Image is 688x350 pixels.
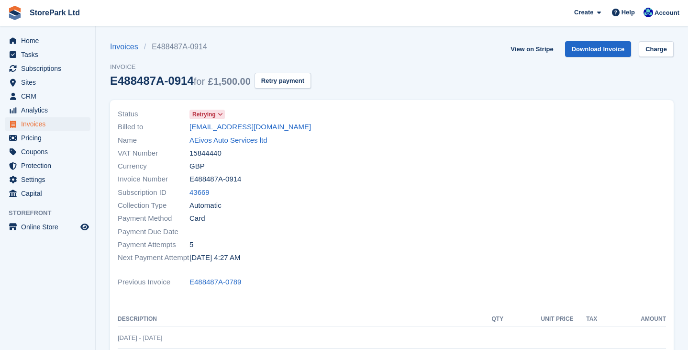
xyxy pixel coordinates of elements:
a: menu [5,173,90,186]
span: Tasks [21,48,78,61]
a: menu [5,187,90,200]
a: menu [5,34,90,47]
span: Retrying [192,110,216,119]
th: Tax [574,312,598,327]
span: CRM [21,90,78,103]
a: menu [5,159,90,172]
span: E488487A-0914 [189,174,241,185]
a: [EMAIL_ADDRESS][DOMAIN_NAME] [189,122,311,133]
th: Unit Price [503,312,573,327]
a: menu [5,220,90,234]
a: 43669 [189,187,210,198]
span: Analytics [21,103,78,117]
span: Previous Invoice [118,277,189,288]
span: Storefront [9,208,95,218]
span: Payment Method [118,213,189,224]
span: Next Payment Attempt [118,252,189,263]
th: Amount [597,312,666,327]
span: VAT Number [118,148,189,159]
span: Sites [21,76,78,89]
span: [DATE] - [DATE] [118,334,162,341]
a: Download Invoice [565,41,632,57]
a: Charge [639,41,674,57]
span: Create [574,8,593,17]
a: menu [5,145,90,158]
a: AEivos Auto Services ltd [189,135,267,146]
span: £1,500.00 [208,76,251,87]
a: menu [5,48,90,61]
a: Invoices [110,41,144,53]
span: Payment Attempts [118,239,189,250]
a: View on Stripe [507,41,557,57]
span: Subscriptions [21,62,78,75]
a: Retrying [189,109,225,120]
span: Collection Type [118,200,189,211]
span: Invoice [110,62,311,72]
span: GBP [189,161,205,172]
span: Currency [118,161,189,172]
span: Automatic [189,200,222,211]
nav: breadcrumbs [110,41,311,53]
div: E488487A-0914 [110,74,251,87]
span: Card [189,213,205,224]
th: QTY [478,312,503,327]
span: Capital [21,187,78,200]
span: Protection [21,159,78,172]
a: Preview store [79,221,90,233]
span: Settings [21,173,78,186]
img: stora-icon-8386f47178a22dfd0bd8f6a31ec36ba5ce8667c1dd55bd0f319d3a0aa187defe.svg [8,6,22,20]
span: Online Store [21,220,78,234]
a: menu [5,76,90,89]
span: Account [655,8,679,18]
span: Payment Due Date [118,226,189,237]
a: menu [5,117,90,131]
span: Invoice Number [118,174,189,185]
span: Status [118,109,189,120]
a: menu [5,103,90,117]
span: Home [21,34,78,47]
span: Pricing [21,131,78,145]
span: for [194,76,205,87]
span: Name [118,135,189,146]
span: 15844440 [189,148,222,159]
button: Retry payment [255,73,311,89]
a: StorePark Ltd [26,5,84,21]
span: Coupons [21,145,78,158]
time: 2025-08-12 03:27:58 UTC [189,252,240,263]
span: Invoices [21,117,78,131]
a: menu [5,90,90,103]
a: menu [5,62,90,75]
a: E488487A-0789 [189,277,241,288]
img: Donna [644,8,653,17]
th: Description [118,312,478,327]
span: Subscription ID [118,187,189,198]
span: Help [621,8,635,17]
a: menu [5,131,90,145]
span: Billed to [118,122,189,133]
span: 5 [189,239,193,250]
